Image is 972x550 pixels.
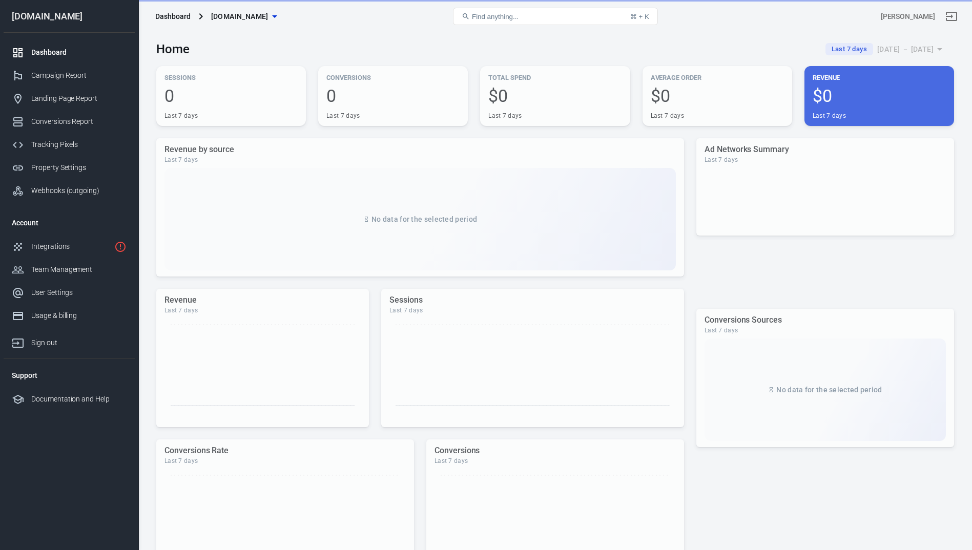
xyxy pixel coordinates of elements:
li: Support [4,363,135,388]
div: Webhooks (outgoing) [31,185,127,196]
a: Property Settings [4,156,135,179]
li: Account [4,210,135,235]
span: thetrustedshopper.com [211,10,268,23]
a: Team Management [4,258,135,281]
a: Webhooks (outgoing) [4,179,135,202]
div: Campaign Report [31,70,127,81]
a: Usage & billing [4,304,135,327]
button: Find anything...⌘ + K [453,8,658,25]
a: Landing Page Report [4,87,135,110]
a: Sign out [939,4,964,29]
div: Conversions Report [31,116,127,127]
a: Integrations [4,235,135,258]
button: [DOMAIN_NAME] [207,7,281,26]
div: Property Settings [31,162,127,173]
h3: Home [156,42,190,56]
div: Dashboard [155,11,191,22]
svg: 1 networks not verified yet [114,241,127,253]
a: Tracking Pixels [4,133,135,156]
div: Usage & billing [31,310,127,321]
div: Landing Page Report [31,93,127,104]
a: Campaign Report [4,64,135,87]
div: Integrations [31,241,110,252]
div: Dashboard [31,47,127,58]
div: ⌘ + K [630,13,649,20]
div: Account id: XkYO6gt3 [881,11,935,22]
div: Documentation and Help [31,394,127,405]
div: [DOMAIN_NAME] [4,12,135,21]
div: Tracking Pixels [31,139,127,150]
a: Conversions Report [4,110,135,133]
a: User Settings [4,281,135,304]
div: Team Management [31,264,127,275]
span: Find anything... [472,13,519,20]
a: Sign out [4,327,135,354]
div: Sign out [31,337,127,348]
div: User Settings [31,287,127,298]
a: Dashboard [4,41,135,64]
